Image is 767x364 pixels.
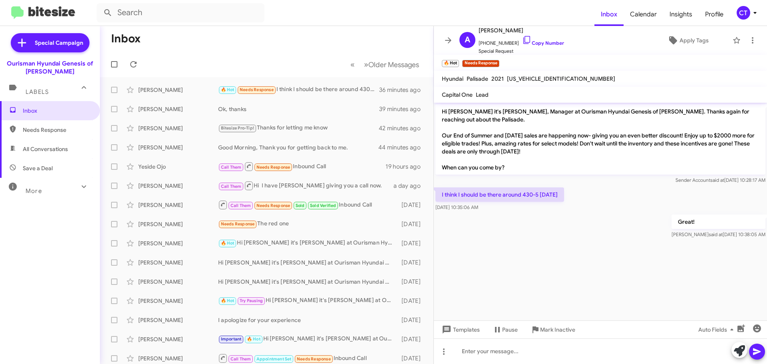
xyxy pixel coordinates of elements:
[138,239,218,247] div: [PERSON_NAME]
[479,26,564,35] span: [PERSON_NAME]
[624,3,663,26] span: Calendar
[221,125,254,131] span: Bitesize Pro-Tip!
[462,60,499,67] small: Needs Response
[442,60,459,67] small: 🔥 Hot
[350,60,355,70] span: «
[502,322,518,337] span: Pause
[676,177,765,183] span: Sender Account [DATE] 10:28:17 AM
[230,356,251,362] span: Call Them
[364,60,368,70] span: »
[692,322,743,337] button: Auto Fields
[663,3,699,26] a: Insights
[476,91,489,98] span: Lead
[730,6,758,20] button: CT
[594,3,624,26] a: Inbox
[397,201,427,209] div: [DATE]
[397,297,427,305] div: [DATE]
[221,336,242,342] span: Important
[221,298,234,303] span: 🔥 Hot
[710,177,724,183] span: said at
[397,220,427,228] div: [DATE]
[479,35,564,47] span: [PHONE_NUMBER]
[256,356,292,362] span: Appointment Set
[221,165,242,170] span: Call Them
[23,126,91,134] span: Needs Response
[672,231,765,237] span: [PERSON_NAME] [DATE] 10:38:05 AM
[507,75,615,82] span: [US_VEHICLE_IDENTIFICATION_NUMBER]
[296,203,305,208] span: Sold
[310,203,336,208] span: Sold Verified
[218,181,393,191] div: Hi I have [PERSON_NAME] giving you a call now.
[218,259,397,267] div: Hi [PERSON_NAME] it's [PERSON_NAME] at Ourisman Hyundai Genesis of [PERSON_NAME]. Our End of Summ...
[440,322,480,337] span: Templates
[97,3,264,22] input: Search
[23,145,68,153] span: All Conversations
[368,60,419,69] span: Older Messages
[522,40,564,46] a: Copy Number
[218,296,397,305] div: Hi [PERSON_NAME] it's [PERSON_NAME] at Ourisman Hyundai Genesis of [PERSON_NAME]. Our End of Summ...
[247,336,260,342] span: 🔥 Hot
[138,297,218,305] div: [PERSON_NAME]
[240,298,263,303] span: Try Pausing
[218,219,397,229] div: The red one
[435,204,478,210] span: [DATE] 10:35:06 AM
[138,86,218,94] div: [PERSON_NAME]
[467,75,488,82] span: Palisade
[230,203,251,208] span: Call Them
[138,201,218,209] div: [PERSON_NAME]
[680,33,709,48] span: Apply Tags
[26,88,49,95] span: Labels
[218,105,379,113] div: Ok, thanks
[218,200,397,210] div: Inbound Call
[138,143,218,151] div: [PERSON_NAME]
[297,356,331,362] span: Needs Response
[435,104,765,175] p: Hi [PERSON_NAME] it's [PERSON_NAME], Manager at Ourisman Hyundai Genesis of [PERSON_NAME]. Thanks...
[647,33,729,48] button: Apply Tags
[540,322,575,337] span: Mark Inactive
[346,56,424,73] nav: Page navigation example
[442,75,463,82] span: Hyundai
[240,87,274,92] span: Needs Response
[397,335,427,343] div: [DATE]
[397,239,427,247] div: [DATE]
[138,278,218,286] div: [PERSON_NAME]
[218,123,379,133] div: Thanks for letting me know
[218,143,379,151] div: Good Morning, Thank you for getting back to me.
[379,124,427,132] div: 42 minutes ago
[737,6,750,20] div: CT
[138,259,218,267] div: [PERSON_NAME]
[138,220,218,228] div: [PERSON_NAME]
[256,203,290,208] span: Needs Response
[218,85,379,94] div: I think I should be there around 430-5 [DATE]
[221,184,242,189] span: Call Them
[672,215,765,229] p: Great!
[138,316,218,324] div: [PERSON_NAME]
[397,354,427,362] div: [DATE]
[491,75,504,82] span: 2021
[524,322,582,337] button: Mark Inactive
[138,354,218,362] div: [PERSON_NAME]
[138,105,218,113] div: [PERSON_NAME]
[23,107,91,115] span: Inbox
[699,3,730,26] span: Profile
[434,322,486,337] button: Templates
[379,86,427,94] div: 36 minutes ago
[221,87,234,92] span: 🔥 Hot
[698,322,737,337] span: Auto Fields
[218,239,397,248] div: Hi [PERSON_NAME] it's [PERSON_NAME] at Ourisman Hyundai Genesis of [PERSON_NAME]. Our End of Summ...
[442,91,473,98] span: Capital One
[221,241,234,246] span: 🔥 Hot
[346,56,360,73] button: Previous
[26,187,42,195] span: More
[397,259,427,267] div: [DATE]
[35,39,83,47] span: Special Campaign
[256,165,290,170] span: Needs Response
[393,182,427,190] div: a day ago
[218,316,397,324] div: I apologize for your experience
[709,231,723,237] span: said at
[23,164,53,172] span: Save a Deal
[138,163,218,171] div: Yeside Ojo
[221,221,255,227] span: Needs Response
[218,278,397,286] div: Hi [PERSON_NAME] it's [PERSON_NAME] at Ourisman Hyundai Genesis of [PERSON_NAME]. Our End of Summ...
